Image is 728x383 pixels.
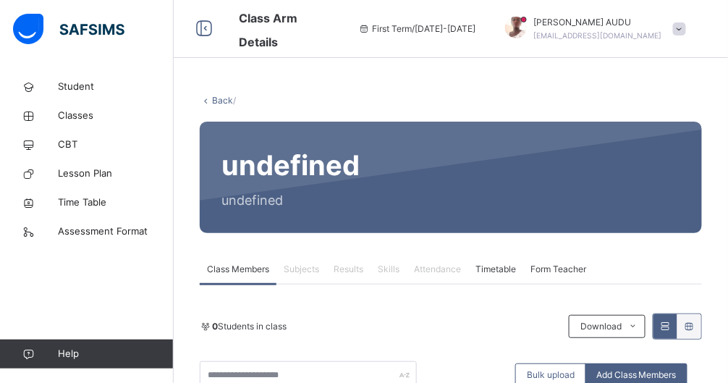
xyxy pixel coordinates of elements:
a: Back [212,95,233,106]
span: [EMAIL_ADDRESS][DOMAIN_NAME] [534,31,662,40]
span: CBT [58,138,174,152]
span: [PERSON_NAME] AUDU [534,16,662,29]
span: Results [334,263,363,276]
img: safsims [13,14,124,44]
span: Attendance [414,263,461,276]
span: Add Class Members [596,369,677,382]
div: MARIAMAUDU [491,16,693,42]
span: Assessment Format [58,224,174,239]
span: Students in class [212,320,287,333]
span: Bulk upload [527,369,575,382]
span: Download [580,320,622,333]
span: session/term information [358,22,476,35]
span: Time Table [58,195,174,210]
span: Help [58,347,173,361]
span: Class Arm Details [239,11,297,49]
span: Student [58,80,174,94]
span: undefined [221,190,360,210]
span: Subjects [284,263,319,276]
span: / [233,95,236,106]
span: Class Members [207,263,269,276]
span: Classes [58,109,174,123]
span: Timetable [475,263,516,276]
b: 0 [212,321,218,332]
span: Form Teacher [530,263,586,276]
span: Skills [378,263,399,276]
span: Lesson Plan [58,167,174,181]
